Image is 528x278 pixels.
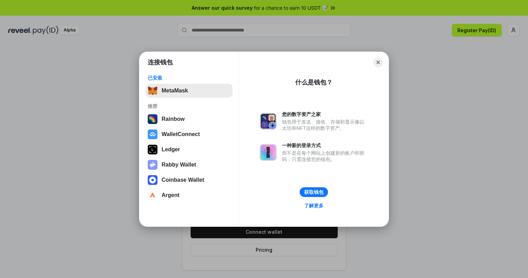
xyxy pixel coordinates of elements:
div: Coinbase Wallet [162,177,204,183]
img: svg+xml,%3Csvg%20xmlns%3D%22http%3A%2F%2Fwww.w3.org%2F2000%2Fsvg%22%20fill%3D%22none%22%20viewBox... [260,113,276,129]
img: svg+xml,%3Csvg%20width%3D%22120%22%20height%3D%22120%22%20viewBox%3D%220%200%20120%20120%22%20fil... [148,114,157,124]
div: 了解更多 [304,203,324,209]
a: 了解更多 [300,201,328,210]
img: svg+xml,%3Csvg%20width%3D%2228%22%20height%3D%2228%22%20viewBox%3D%220%200%2028%2028%22%20fill%3D... [148,175,157,185]
div: WalletConnect [162,131,200,137]
div: MetaMask [162,88,188,94]
button: MetaMask [146,84,233,98]
img: svg+xml,%3Csvg%20width%3D%2228%22%20height%3D%2228%22%20viewBox%3D%220%200%2028%2028%22%20fill%3D... [148,129,157,139]
img: svg+xml,%3Csvg%20xmlns%3D%22http%3A%2F%2Fwww.w3.org%2F2000%2Fsvg%22%20fill%3D%22none%22%20viewBox... [148,160,157,170]
img: svg+xml,%3Csvg%20xmlns%3D%22http%3A%2F%2Fwww.w3.org%2F2000%2Fsvg%22%20fill%3D%22none%22%20viewBox... [260,144,276,161]
button: Rainbow [146,112,233,126]
img: svg+xml,%3Csvg%20width%3D%2228%22%20height%3D%2228%22%20viewBox%3D%220%200%2028%2028%22%20fill%3D... [148,190,157,200]
div: Ledger [162,146,180,153]
button: Argent [146,188,233,202]
button: Ledger [146,143,233,156]
div: 什么是钱包？ [295,78,333,87]
button: WalletConnect [146,127,233,141]
button: Rabby Wallet [146,158,233,172]
div: 推荐 [148,103,230,109]
div: 钱包用于发送、接收、存储和显示像以太坊和NFT这样的数字资产。 [282,119,368,131]
div: Rainbow [162,116,185,122]
button: Coinbase Wallet [146,173,233,187]
div: 已安装 [148,75,230,81]
img: svg+xml,%3Csvg%20xmlns%3D%22http%3A%2F%2Fwww.w3.org%2F2000%2Fsvg%22%20width%3D%2228%22%20height%3... [148,145,157,154]
div: 获取钱包 [304,189,324,195]
div: 您的数字资产之家 [282,111,368,117]
div: 一种新的登录方式 [282,142,368,149]
h1: 连接钱包 [148,58,173,66]
img: svg+xml,%3Csvg%20fill%3D%22none%22%20height%3D%2233%22%20viewBox%3D%220%200%2035%2033%22%20width%... [148,86,157,96]
div: Rabby Wallet [162,162,196,168]
div: 而不是在每个网站上创建新的账户和密码，只需连接您的钱包。 [282,150,368,162]
button: 获取钱包 [300,187,328,197]
div: Argent [162,192,180,198]
button: Close [373,57,383,67]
